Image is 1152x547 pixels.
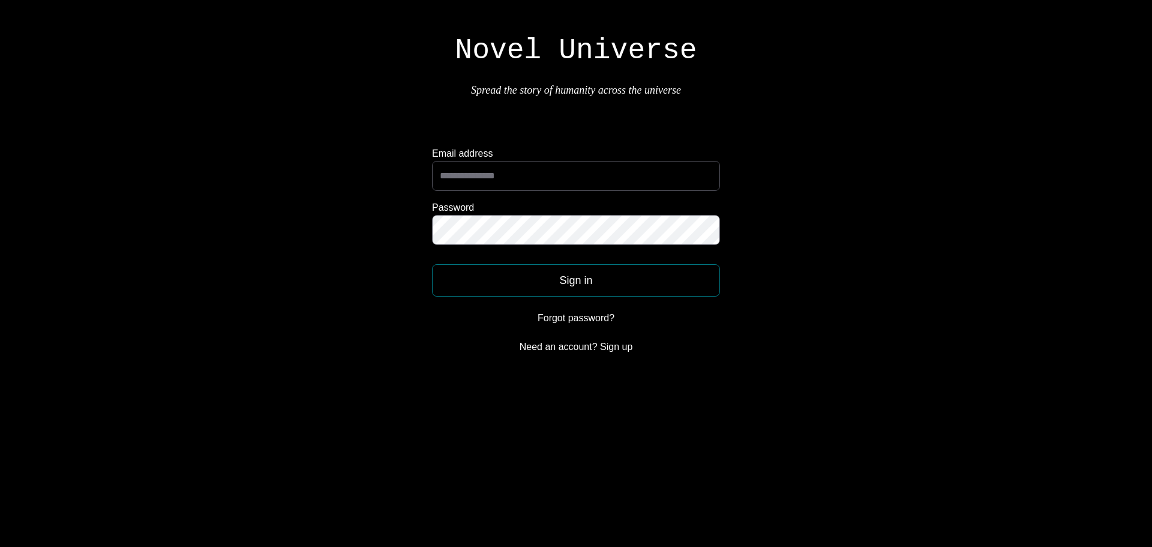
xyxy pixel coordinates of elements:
[432,201,720,215] label: Password
[432,335,720,359] button: Need an account? Sign up
[471,82,681,98] p: Spread the story of humanity across the universe
[432,264,720,297] button: Sign in
[455,36,697,65] h1: Novel Universe
[432,306,720,330] button: Forgot password?
[432,147,720,161] label: Email address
